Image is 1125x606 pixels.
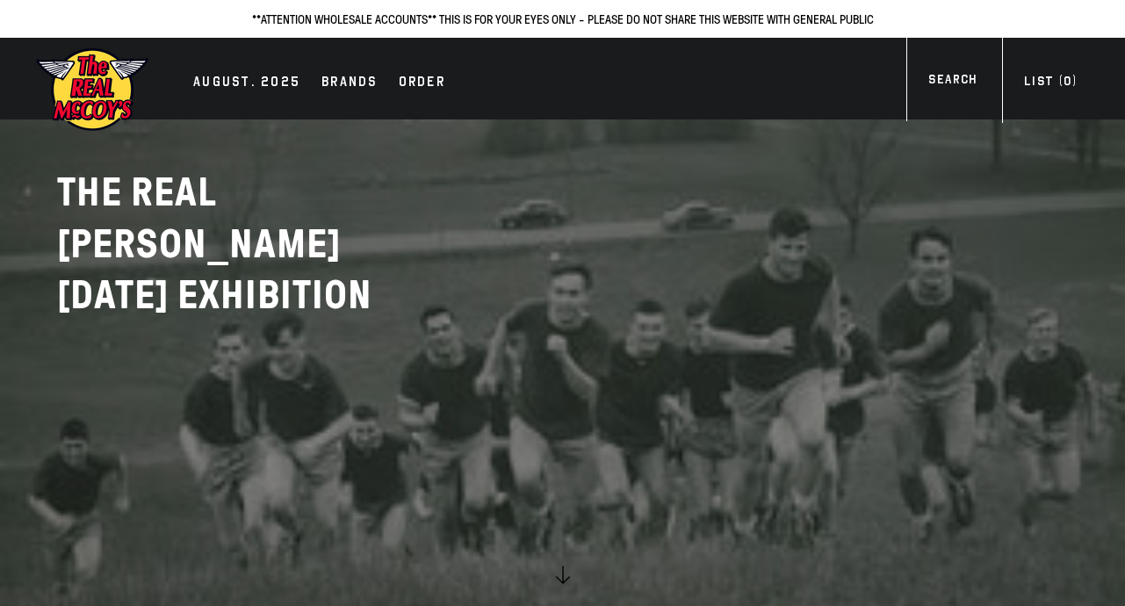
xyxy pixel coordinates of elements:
[193,71,300,96] div: AUGUST. 2025
[906,70,999,94] a: Search
[1002,72,1099,96] a: List (0)
[390,71,454,96] a: Order
[321,71,378,96] div: Brands
[1024,72,1077,96] div: List ( )
[928,70,977,94] div: Search
[57,167,496,321] h2: THE REAL [PERSON_NAME]
[18,9,1107,29] p: **ATTENTION WHOLESALE ACCOUNTS** THIS IS FOR YOUR EYES ONLY - PLEASE DO NOT SHARE THIS WEBSITE WI...
[57,270,496,321] p: [DATE] EXHIBITION
[399,71,445,96] div: Order
[35,47,149,133] img: mccoys-exhibition
[184,71,309,96] a: AUGUST. 2025
[1064,74,1071,89] span: 0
